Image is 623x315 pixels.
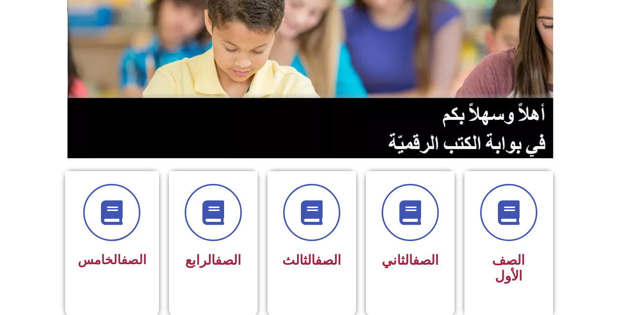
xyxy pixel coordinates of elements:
span: الصف الأول [492,252,525,284]
a: الصف [413,252,439,268]
a: الصف [121,252,146,267]
a: الصف [315,252,341,268]
span: الرابع [185,252,241,268]
span: الثاني [382,252,439,268]
a: الصف [215,252,241,268]
span: الثالث [282,252,341,268]
span: الخامس [78,252,146,267]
